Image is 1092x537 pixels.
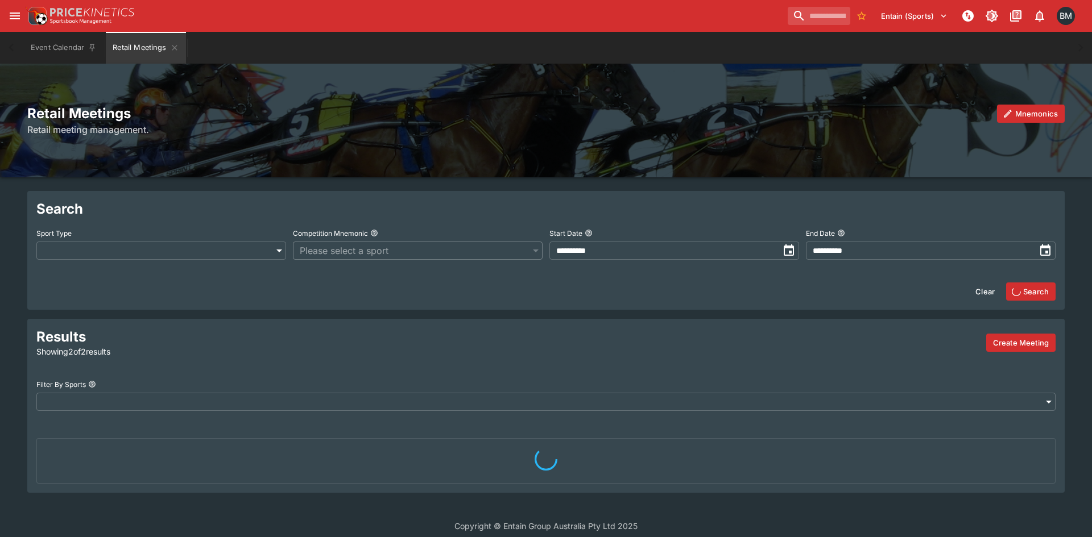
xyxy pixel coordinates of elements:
button: Toggle light/dark mode [982,6,1002,26]
button: Event Calendar [24,32,104,64]
button: toggle date time picker [779,240,799,261]
p: Showing 2 of 2 results [36,345,364,357]
img: PriceKinetics Logo [25,5,48,27]
h2: Results [36,328,364,345]
p: Sport Type [36,228,72,238]
p: Competition Mnemonic [293,228,368,238]
button: Filter By Sports [88,380,96,388]
button: Retail Meetings [106,32,185,64]
span: Please select a sport [300,244,524,257]
button: No Bookmarks [853,7,871,25]
img: Sportsbook Management [50,19,111,24]
button: Byron Monk [1053,3,1078,28]
div: Byron Monk [1057,7,1075,25]
button: Start Date [585,229,593,237]
button: Select Tenant [874,7,954,25]
h2: Search [36,200,1056,218]
p: Start Date [549,228,582,238]
button: Search [1006,282,1056,301]
button: End Date [837,229,845,237]
button: Clear [969,282,1002,301]
h6: Retail meeting management. [27,123,1065,136]
img: PriceKinetics [50,8,134,16]
p: End Date [806,228,835,238]
button: toggle date time picker [1035,240,1056,261]
button: open drawer [5,6,25,26]
input: search [788,7,850,25]
button: Create a new meeting by adding events [986,334,1056,352]
button: Documentation [1006,6,1026,26]
button: Competition Mnemonic [370,229,378,237]
button: Notifications [1029,6,1050,26]
button: Mnemonics [997,105,1065,123]
p: Filter By Sports [36,380,86,389]
button: NOT Connected to PK [958,6,978,26]
h2: Retail Meetings [27,105,1065,122]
